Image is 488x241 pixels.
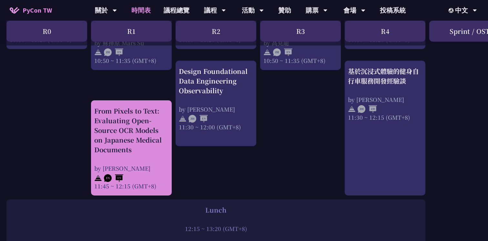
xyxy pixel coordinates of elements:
[260,21,341,42] div: R3
[10,7,19,14] img: Home icon of PyCon TW 2025
[6,21,87,42] div: R0
[263,56,338,65] div: 10:50 ~ 11:35 (GMT+8)
[345,21,425,42] div: R4
[94,106,168,155] div: From Pixels to Text: Evaluating Open-Source OCR Models on Japanese Medical Documents
[348,66,422,190] a: 基於沉浸式體驗的健身自行車服務開發經驗談 by [PERSON_NAME] 11:30 ~ 12:15 (GMT+8)
[179,115,187,123] img: svg+xml;base64,PHN2ZyB4bWxucz0iaHR0cDovL3d3dy53My5vcmcvMjAwMC9zdmciIHdpZHRoPSIyNCIgaGVpZ2h0PSIyNC...
[94,164,168,172] div: by [PERSON_NAME]
[10,205,422,215] div: Lunch
[94,174,102,182] img: svg+xml;base64,PHN2ZyB4bWxucz0iaHR0cDovL3d3dy53My5vcmcvMjAwMC9zdmciIHdpZHRoPSIyNCIgaGVpZ2h0PSIyNC...
[179,66,253,95] div: Design Foundational Data Engineering Observability
[188,115,208,123] img: ZHEN.371966e.svg
[94,106,168,190] a: From Pixels to Text: Evaluating Open-Source OCR Models on Japanese Medical Documents by [PERSON_N...
[10,225,422,233] div: 12:15 ~ 13:20 (GMT+8)
[348,105,356,113] img: svg+xml;base64,PHN2ZyB4bWxucz0iaHR0cDovL3d3dy53My5vcmcvMjAwMC9zdmciIHdpZHRoPSIyNCIgaGVpZ2h0PSIyNC...
[104,49,123,56] img: ZHEN.371966e.svg
[179,66,253,141] a: Design Foundational Data Engineering Observability by [PERSON_NAME] 11:30 ~ 12:00 (GMT+8)
[449,8,455,13] img: Locale Icon
[179,105,253,113] div: by [PERSON_NAME]
[348,66,422,86] div: 基於沉浸式體驗的健身自行車服務開發經驗談
[176,21,256,42] div: R2
[104,174,123,182] img: ENEN.5a408d1.svg
[358,105,377,113] img: ZHZH.38617ef.svg
[94,49,102,56] img: svg+xml;base64,PHN2ZyB4bWxucz0iaHR0cDovL3d3dy53My5vcmcvMjAwMC9zdmciIHdpZHRoPSIyNCIgaGVpZ2h0PSIyNC...
[91,21,172,42] div: R1
[348,113,422,121] div: 11:30 ~ 12:15 (GMT+8)
[94,182,168,190] div: 11:45 ~ 12:15 (GMT+8)
[263,49,271,56] img: svg+xml;base64,PHN2ZyB4bWxucz0iaHR0cDovL3d3dy53My5vcmcvMjAwMC9zdmciIHdpZHRoPSIyNCIgaGVpZ2h0PSIyNC...
[3,2,58,18] a: PyCon TW
[348,95,422,104] div: by [PERSON_NAME]
[179,123,253,131] div: 11:30 ~ 12:00 (GMT+8)
[94,56,168,65] div: 10:50 ~ 11:35 (GMT+8)
[23,5,52,15] span: PyCon TW
[273,49,292,56] img: ZHEN.371966e.svg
